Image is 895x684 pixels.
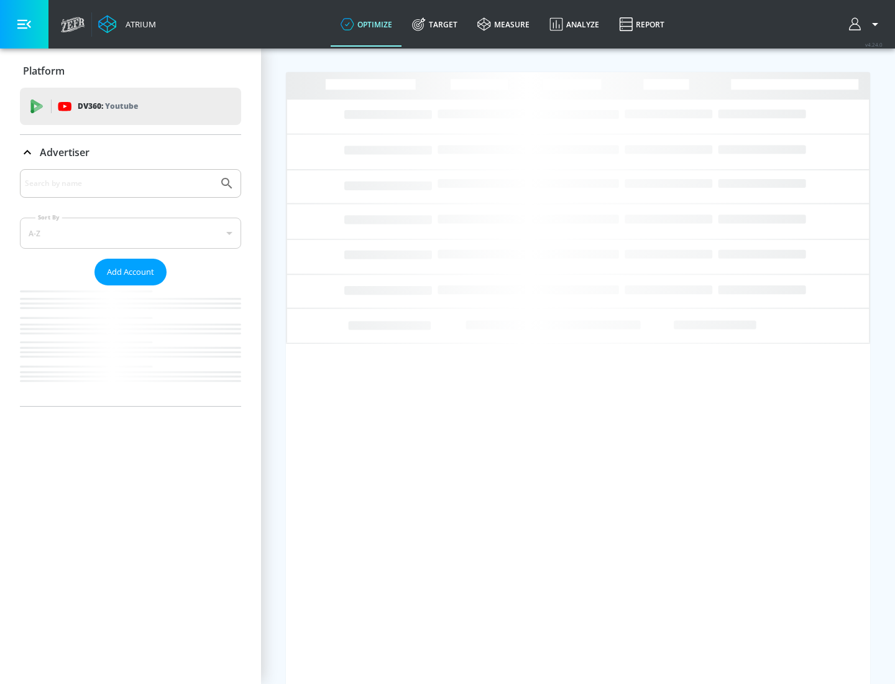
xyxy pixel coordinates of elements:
a: Target [402,2,467,47]
p: DV360: [78,99,138,113]
p: Advertiser [40,146,89,159]
a: optimize [331,2,402,47]
div: Platform [20,53,241,88]
p: Youtube [105,99,138,113]
div: Atrium [121,19,156,30]
a: measure [467,2,539,47]
div: DV360: Youtube [20,88,241,125]
span: Add Account [107,265,154,279]
a: Report [609,2,674,47]
div: Advertiser [20,135,241,170]
div: Advertiser [20,169,241,406]
button: Add Account [94,259,167,285]
nav: list of Advertiser [20,285,241,406]
span: v 4.24.0 [865,41,883,48]
label: Sort By [35,213,62,221]
a: Atrium [98,15,156,34]
div: A-Z [20,218,241,249]
p: Platform [23,64,65,78]
a: Analyze [539,2,609,47]
input: Search by name [25,175,213,192]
